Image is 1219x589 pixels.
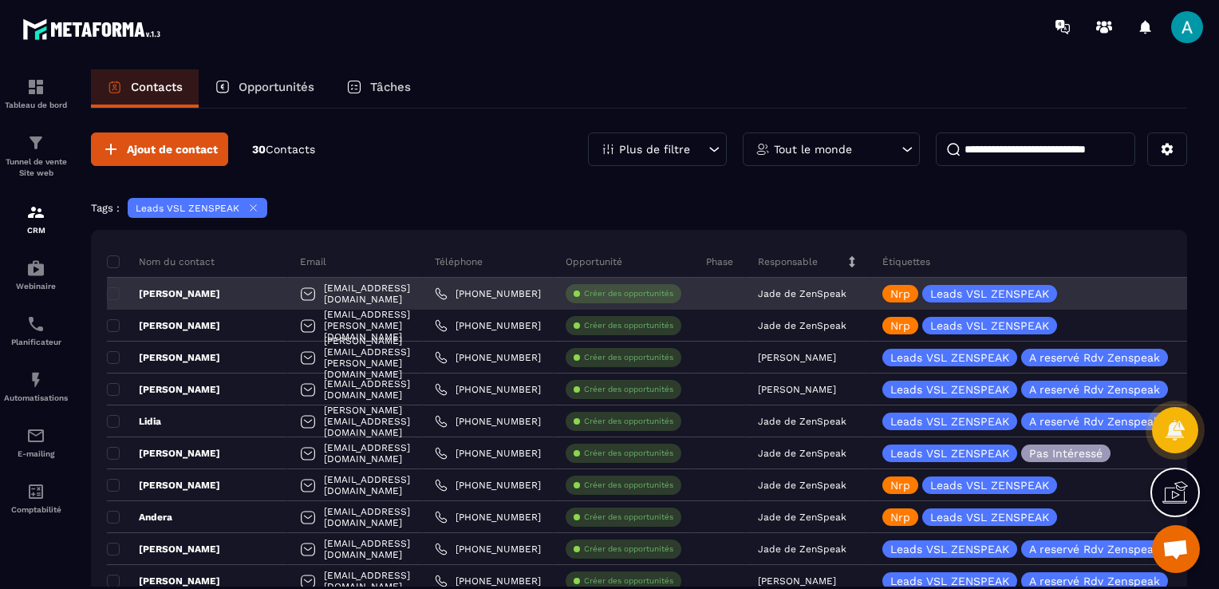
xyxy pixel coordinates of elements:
img: accountant [26,482,45,501]
a: emailemailE-mailing [4,414,68,470]
p: [PERSON_NAME] [758,384,836,395]
p: Jade de ZenSpeak [758,544,846,555]
a: [PHONE_NUMBER] [435,511,541,524]
p: Créer des opportunités [584,575,673,587]
p: Téléphone [435,255,483,268]
p: [PERSON_NAME] [107,287,220,300]
p: E-mailing [4,449,68,458]
p: Pas Intéressé [1029,448,1103,459]
a: automationsautomationsAutomatisations [4,358,68,414]
p: Tâches [370,80,411,94]
img: email [26,426,45,445]
img: formation [26,77,45,97]
img: formation [26,203,45,222]
p: Créer des opportunités [584,544,673,555]
p: A reservé Rdv Zenspeak [1029,416,1160,427]
a: [PHONE_NUMBER] [435,383,541,396]
p: Leads VSL ZENSPEAK [136,203,239,214]
p: Jade de ZenSpeak [758,320,846,331]
p: Webinaire [4,282,68,291]
p: Leads VSL ZENSPEAK [930,288,1049,299]
a: [PHONE_NUMBER] [435,447,541,460]
p: Nrp [890,480,910,491]
p: Opportunité [566,255,622,268]
p: Phase [706,255,733,268]
p: Créer des opportunités [584,352,673,363]
p: Comptabilité [4,505,68,514]
p: Tags : [91,202,120,214]
a: Contacts [91,69,199,108]
p: 30 [252,142,315,157]
p: A reservé Rdv Zenspeak [1029,352,1160,363]
p: Créer des opportunités [584,512,673,523]
a: [PHONE_NUMBER] [435,543,541,555]
a: [PHONE_NUMBER] [435,287,541,300]
p: [PERSON_NAME] [107,351,220,364]
p: [PERSON_NAME] [758,575,836,587]
img: formation [26,133,45,152]
div: Ouvrir le chat [1152,525,1200,573]
a: accountantaccountantComptabilité [4,470,68,526]
p: Automatisations [4,393,68,402]
p: Créer des opportunités [584,288,673,299]
p: Jade de ZenSpeak [758,512,846,523]
p: A reservé Rdv Zenspeak [1029,575,1160,587]
a: [PHONE_NUMBER] [435,415,541,428]
p: Leads VSL ZENSPEAK [890,575,1009,587]
p: Étiquettes [882,255,930,268]
p: Leads VSL ZENSPEAK [890,544,1009,555]
p: Tableau de bord [4,101,68,109]
p: Responsable [758,255,818,268]
a: [PHONE_NUMBER] [435,575,541,587]
p: Planificateur [4,338,68,346]
p: Créer des opportunités [584,480,673,491]
p: Tout le monde [774,144,852,155]
button: Ajout de contact [91,132,228,166]
a: formationformationTableau de bord [4,65,68,121]
p: Leads VSL ZENSPEAK [930,480,1049,491]
p: [PERSON_NAME] [107,383,220,396]
a: [PHONE_NUMBER] [435,479,541,492]
p: Lidia [107,415,161,428]
span: Ajout de contact [127,141,218,157]
p: Contacts [131,80,183,94]
p: [PERSON_NAME] [107,319,220,332]
a: [PHONE_NUMBER] [435,351,541,364]
p: Créer des opportunités [584,416,673,427]
p: [PERSON_NAME] [107,575,220,587]
p: Leads VSL ZENSPEAK [890,448,1009,459]
p: Tunnel de vente Site web [4,156,68,179]
p: Jade de ZenSpeak [758,416,846,427]
p: Nom du contact [107,255,215,268]
p: Créer des opportunités [584,320,673,331]
p: Leads VSL ZENSPEAK [890,384,1009,395]
p: Nrp [890,320,910,331]
p: Leads VSL ZENSPEAK [930,512,1049,523]
a: automationsautomationsWebinaire [4,247,68,302]
p: Leads VSL ZENSPEAK [890,352,1009,363]
p: Andera [107,511,172,524]
p: CRM [4,226,68,235]
a: Opportunités [199,69,330,108]
a: schedulerschedulerPlanificateur [4,302,68,358]
p: [PERSON_NAME] [107,479,220,492]
a: [PHONE_NUMBER] [435,319,541,332]
p: [PERSON_NAME] [107,447,220,460]
p: Créer des opportunités [584,448,673,459]
p: Nrp [890,288,910,299]
span: Contacts [266,143,315,156]
p: Jade de ZenSpeak [758,288,846,299]
a: formationformationCRM [4,191,68,247]
p: Email [300,255,326,268]
a: Tâches [330,69,427,108]
p: A reservé Rdv Zenspeak [1029,384,1160,395]
p: Créer des opportunités [584,384,673,395]
p: [PERSON_NAME] [758,352,836,363]
p: Opportunités [239,80,314,94]
p: Nrp [890,512,910,523]
p: Jade de ZenSpeak [758,480,846,491]
p: Leads VSL ZENSPEAK [930,320,1049,331]
img: scheduler [26,314,45,334]
p: A reservé Rdv Zenspeak [1029,544,1160,555]
p: Leads VSL ZENSPEAK [890,416,1009,427]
